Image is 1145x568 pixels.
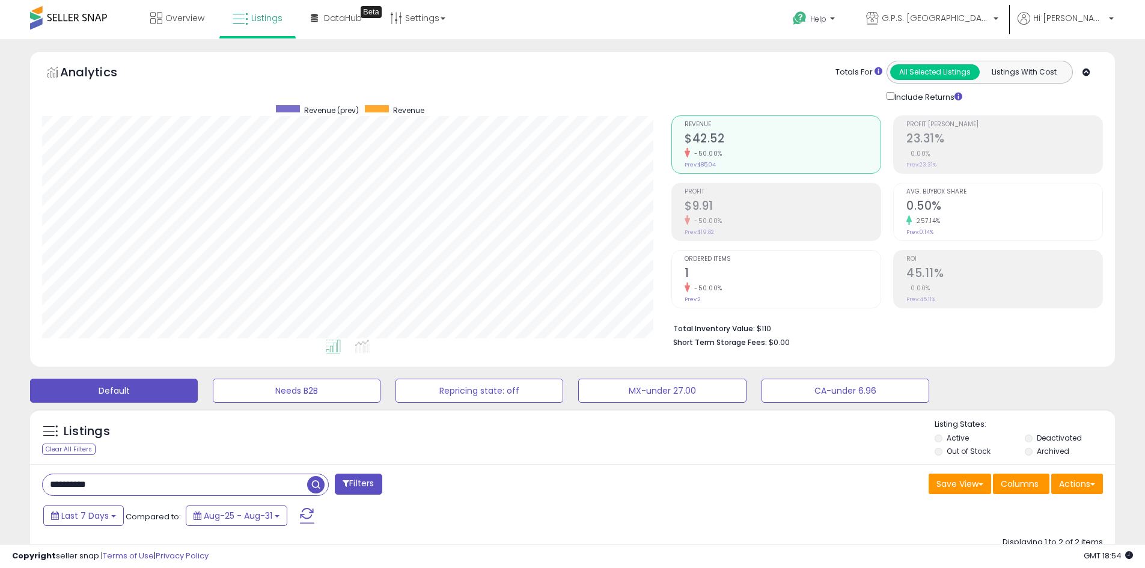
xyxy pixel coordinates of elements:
[878,90,977,103] div: Include Returns
[947,446,991,456] label: Out of Stock
[906,256,1102,263] span: ROI
[769,337,790,348] span: $0.00
[1037,433,1082,443] label: Deactivated
[673,323,755,334] b: Total Inventory Value:
[835,67,882,78] div: Totals For
[690,216,722,225] small: -50.00%
[783,2,847,39] a: Help
[103,550,154,561] a: Terms of Use
[578,379,746,403] button: MX-under 27.00
[673,320,1094,335] li: $110
[947,433,969,443] label: Active
[906,284,930,293] small: 0.00%
[165,12,204,24] span: Overview
[690,284,722,293] small: -50.00%
[213,379,380,403] button: Needs B2B
[906,189,1102,195] span: Avg. Buybox Share
[361,6,382,18] div: Tooltip anchor
[1033,12,1105,24] span: Hi [PERSON_NAME]
[906,228,933,236] small: Prev: 0.14%
[690,149,722,158] small: -50.00%
[30,379,198,403] button: Default
[906,161,936,168] small: Prev: 23.31%
[1084,550,1133,561] span: 2025-09-9 18:54 GMT
[685,189,881,195] span: Profit
[993,474,1049,494] button: Columns
[979,64,1069,80] button: Listings With Cost
[60,64,141,84] h5: Analytics
[251,12,282,24] span: Listings
[929,474,991,494] button: Save View
[42,444,96,455] div: Clear All Filters
[1003,537,1103,548] div: Displaying 1 to 2 of 2 items
[156,550,209,561] a: Privacy Policy
[1037,446,1069,456] label: Archived
[906,132,1102,148] h2: 23.31%
[393,105,424,115] span: Revenue
[395,379,563,403] button: Repricing state: off
[685,296,701,303] small: Prev: 2
[906,296,935,303] small: Prev: 45.11%
[186,505,287,526] button: Aug-25 - Aug-31
[906,266,1102,282] h2: 45.11%
[1001,478,1039,490] span: Columns
[673,337,767,347] b: Short Term Storage Fees:
[882,12,990,24] span: G.P.S. [GEOGRAPHIC_DATA]
[335,474,382,495] button: Filters
[1051,474,1103,494] button: Actions
[792,11,807,26] i: Get Help
[12,551,209,562] div: seller snap | |
[685,199,881,215] h2: $9.91
[685,266,881,282] h2: 1
[685,256,881,263] span: Ordered Items
[1018,12,1114,39] a: Hi [PERSON_NAME]
[906,121,1102,128] span: Profit [PERSON_NAME]
[912,216,941,225] small: 257.14%
[64,423,110,440] h5: Listings
[906,149,930,158] small: 0.00%
[685,121,881,128] span: Revenue
[43,505,124,526] button: Last 7 Days
[935,419,1115,430] p: Listing States:
[61,510,109,522] span: Last 7 Days
[762,379,929,403] button: CA-under 6.96
[685,228,714,236] small: Prev: $19.82
[890,64,980,80] button: All Selected Listings
[685,161,716,168] small: Prev: $85.04
[324,12,362,24] span: DataHub
[204,510,272,522] span: Aug-25 - Aug-31
[126,511,181,522] span: Compared to:
[12,550,56,561] strong: Copyright
[810,14,826,24] span: Help
[304,105,359,115] span: Revenue (prev)
[685,132,881,148] h2: $42.52
[906,199,1102,215] h2: 0.50%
